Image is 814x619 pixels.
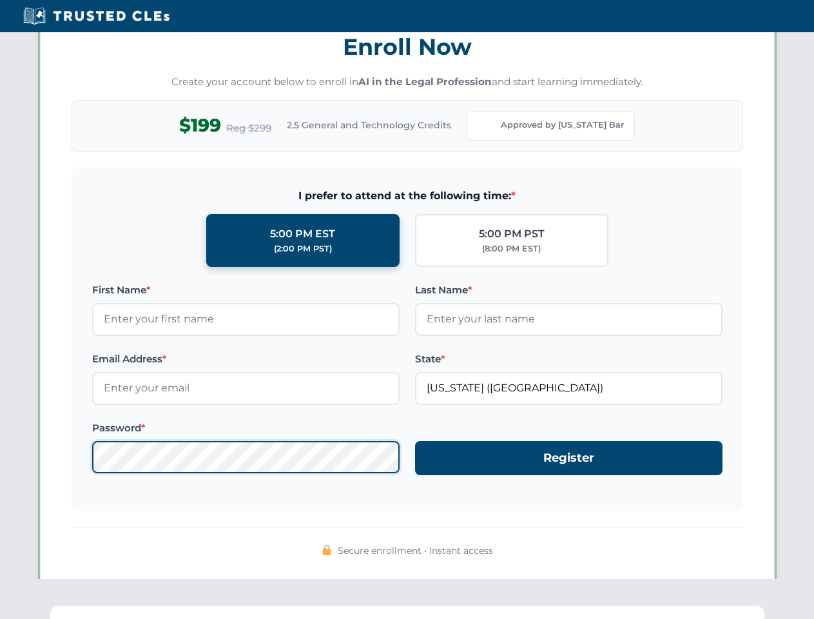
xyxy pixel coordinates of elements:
p: Create your account below to enroll in and start learning immediately. [72,75,743,90]
label: First Name [92,282,400,298]
h3: Enroll Now [72,26,743,67]
label: State [415,351,722,367]
label: Email Address [92,351,400,367]
div: (8:00 PM EST) [482,242,541,255]
input: Enter your first name [92,303,400,335]
img: Trusted CLEs [19,6,173,26]
label: Last Name [415,282,722,298]
span: 2.5 General and Technology Credits [287,118,451,132]
div: 5:00 PM EST [270,226,335,242]
strong: AI in the Legal Profession [358,75,492,88]
button: Register [415,441,722,475]
span: I prefer to attend at the following time: [92,188,722,204]
input: Florida (FL) [415,372,722,404]
input: Enter your last name [415,303,722,335]
div: 5:00 PM PST [479,226,545,242]
span: Secure enrollment • Instant access [338,544,493,558]
span: Approved by [US_STATE] Bar [501,119,624,132]
div: (2:00 PM PST) [274,242,332,255]
span: $199 [179,111,221,140]
input: Enter your email [92,372,400,404]
label: Password [92,420,400,436]
img: 🔒 [322,545,332,555]
span: Reg $299 [226,121,271,136]
img: Florida Bar [478,117,496,135]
